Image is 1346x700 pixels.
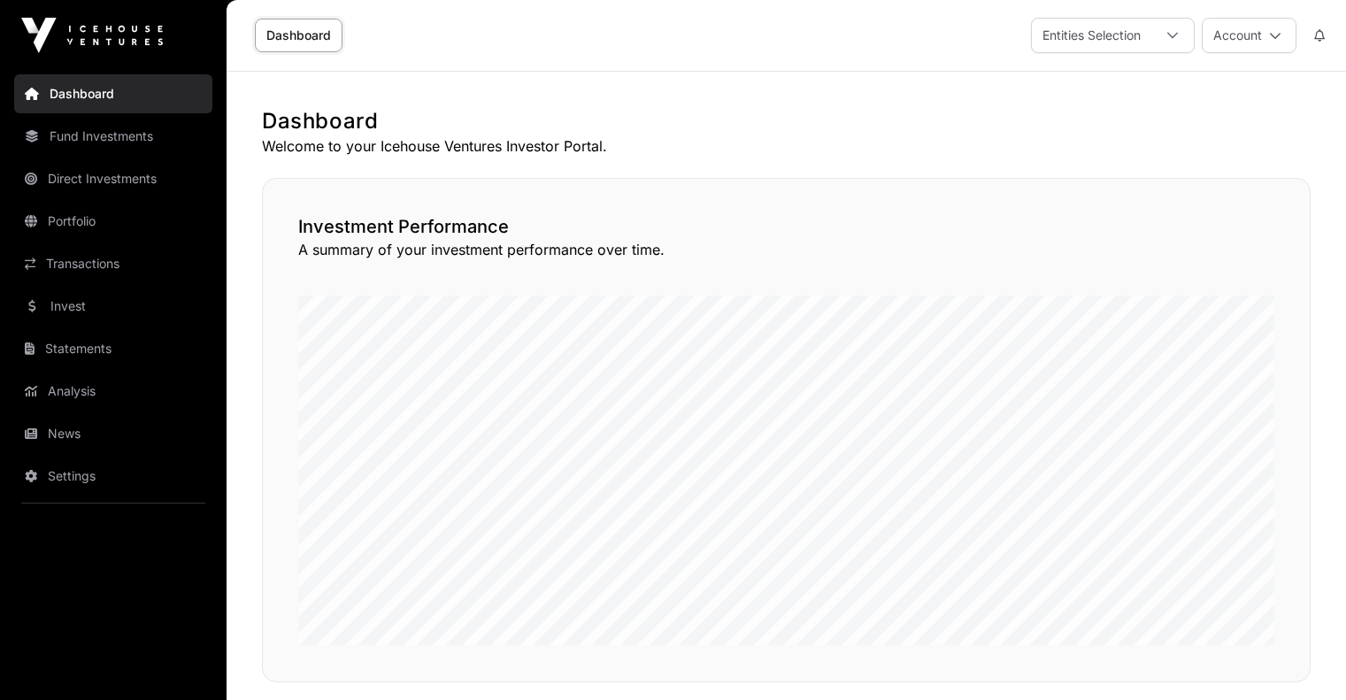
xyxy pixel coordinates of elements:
[21,18,163,53] img: Icehouse Ventures Logo
[1202,18,1296,53] button: Account
[14,244,212,283] a: Transactions
[14,159,212,198] a: Direct Investments
[14,117,212,156] a: Fund Investments
[14,202,212,241] a: Portfolio
[262,135,1311,157] p: Welcome to your Icehouse Ventures Investor Portal.
[262,107,1311,135] h1: Dashboard
[14,329,212,368] a: Statements
[14,372,212,411] a: Analysis
[14,287,212,326] a: Invest
[255,19,342,52] a: Dashboard
[14,457,212,496] a: Settings
[298,214,1274,239] h2: Investment Performance
[298,239,1274,260] p: A summary of your investment performance over time.
[14,74,212,113] a: Dashboard
[1032,19,1151,52] div: Entities Selection
[14,414,212,453] a: News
